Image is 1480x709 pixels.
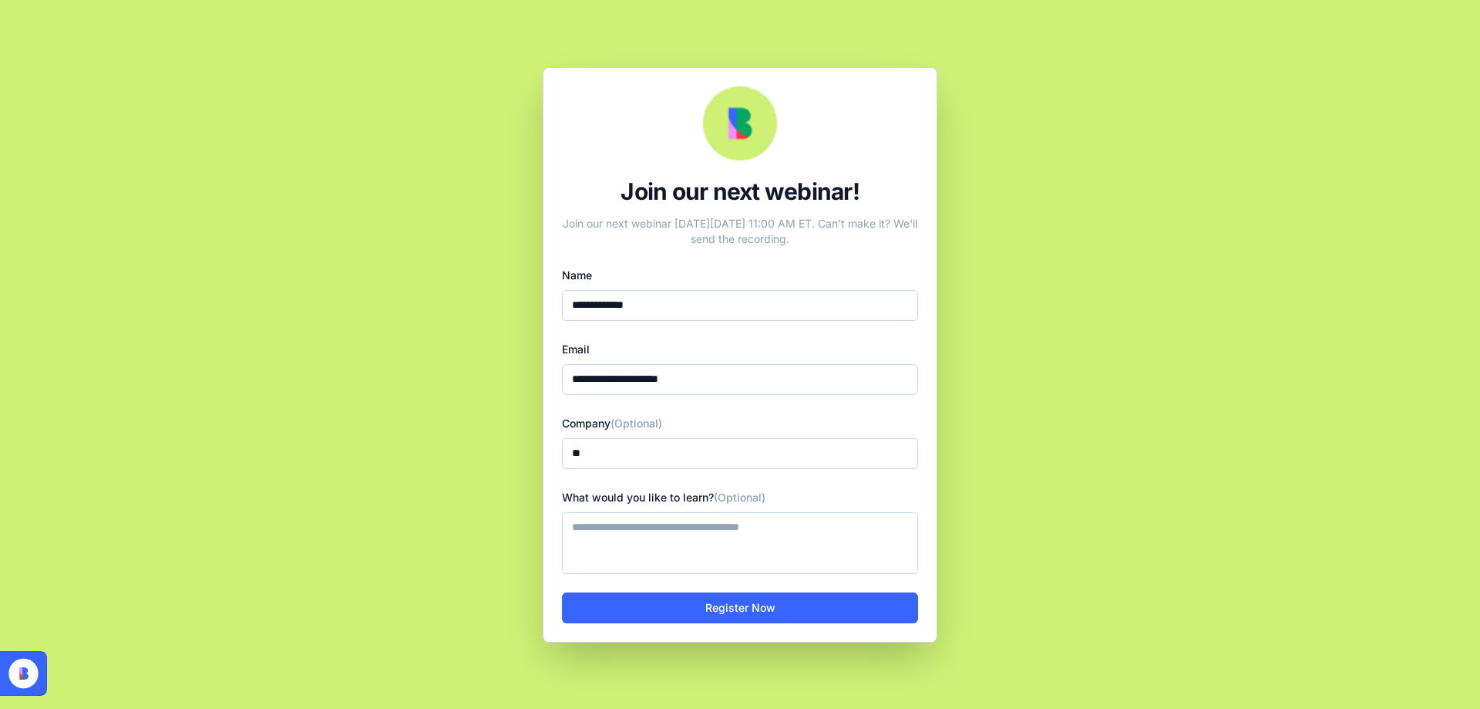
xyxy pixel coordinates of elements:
[562,210,918,247] div: Join our next webinar [DATE][DATE] 11:00 AM ET. Can't make it? We'll send the recording.
[562,491,765,504] label: What would you like to learn?
[562,417,662,430] label: Company
[714,491,765,504] span: (Optional)
[562,268,592,282] label: Name
[703,86,777,160] img: Webinar Logo
[610,417,662,430] span: (Optional)
[562,343,590,356] label: Email
[562,177,918,205] div: Join our next webinar!
[562,593,918,623] button: Register Now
